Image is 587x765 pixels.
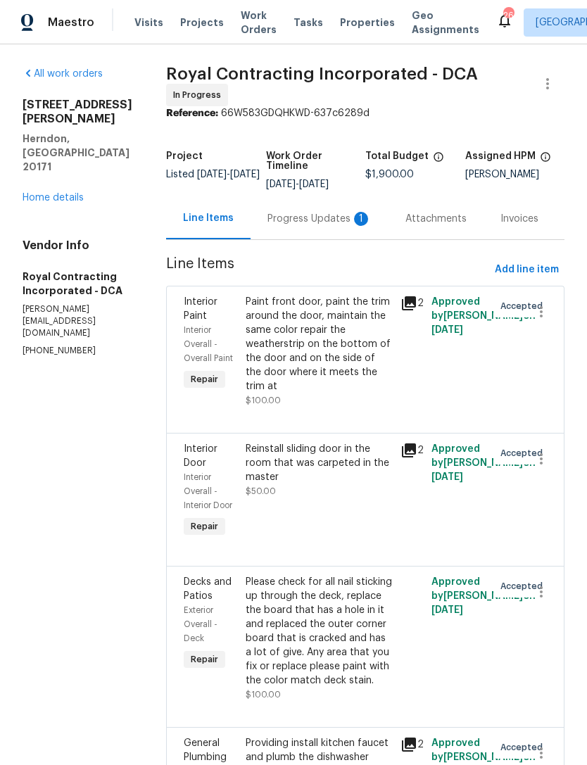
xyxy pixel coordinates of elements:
[246,442,392,484] div: Reinstall sliding door in the room that was carpeted in the master
[166,106,564,120] div: 66W583GDQHKWD-637c6289d
[197,170,260,179] span: -
[241,8,277,37] span: Work Orders
[185,519,224,533] span: Repair
[184,577,232,601] span: Decks and Patios
[134,15,163,30] span: Visits
[400,295,423,312] div: 2
[246,575,392,688] div: Please check for all nail sticking up through the deck, replace the board that has a hole in it a...
[431,472,463,482] span: [DATE]
[180,15,224,30] span: Projects
[400,736,423,753] div: 2
[540,151,551,170] span: The hpm assigned to this work order.
[465,170,565,179] div: [PERSON_NAME]
[23,303,132,339] p: [PERSON_NAME][EMAIL_ADDRESS][DOMAIN_NAME]
[23,132,132,174] h5: Herndon, [GEOGRAPHIC_DATA] 20171
[184,444,217,468] span: Interior Door
[405,212,467,226] div: Attachments
[23,69,103,79] a: All work orders
[23,98,132,126] h2: [STREET_ADDRESS][PERSON_NAME]
[184,606,217,643] span: Exterior Overall - Deck
[184,473,232,510] span: Interior Overall - Interior Door
[489,257,564,283] button: Add line item
[431,577,536,615] span: Approved by [PERSON_NAME] on
[400,442,423,459] div: 2
[166,108,218,118] b: Reference:
[495,261,559,279] span: Add line item
[230,170,260,179] span: [DATE]
[185,652,224,666] span: Repair
[184,297,217,321] span: Interior Paint
[412,8,479,37] span: Geo Assignments
[246,396,281,405] span: $100.00
[500,579,548,593] span: Accepted
[365,170,414,179] span: $1,900.00
[23,345,132,357] p: [PHONE_NUMBER]
[431,297,536,335] span: Approved by [PERSON_NAME] on
[433,151,444,170] span: The total cost of line items that have been proposed by Opendoor. This sum includes line items th...
[354,212,368,226] div: 1
[431,444,536,482] span: Approved by [PERSON_NAME] on
[23,239,132,253] h4: Vendor Info
[503,8,513,23] div: 26
[166,65,478,82] span: Royal Contracting Incorporated - DCA
[465,151,536,161] h5: Assigned HPM
[23,193,84,203] a: Home details
[500,299,548,313] span: Accepted
[166,170,260,179] span: Listed
[267,212,372,226] div: Progress Updates
[197,170,227,179] span: [DATE]
[246,690,281,699] span: $100.00
[340,15,395,30] span: Properties
[183,211,234,225] div: Line Items
[185,372,224,386] span: Repair
[431,325,463,335] span: [DATE]
[173,88,227,102] span: In Progress
[184,326,233,362] span: Interior Overall - Overall Paint
[266,179,329,189] span: -
[184,738,227,762] span: General Plumbing
[266,151,366,171] h5: Work Order Timeline
[23,270,132,298] h5: Royal Contracting Incorporated - DCA
[266,179,296,189] span: [DATE]
[166,151,203,161] h5: Project
[431,605,463,615] span: [DATE]
[246,487,276,495] span: $50.00
[365,151,429,161] h5: Total Budget
[500,740,548,754] span: Accepted
[166,257,489,283] span: Line Items
[246,295,392,393] div: Paint front door, paint the trim around the door, maintain the same color repair the weatherstrip...
[299,179,329,189] span: [DATE]
[48,15,94,30] span: Maestro
[293,18,323,27] span: Tasks
[500,212,538,226] div: Invoices
[500,446,548,460] span: Accepted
